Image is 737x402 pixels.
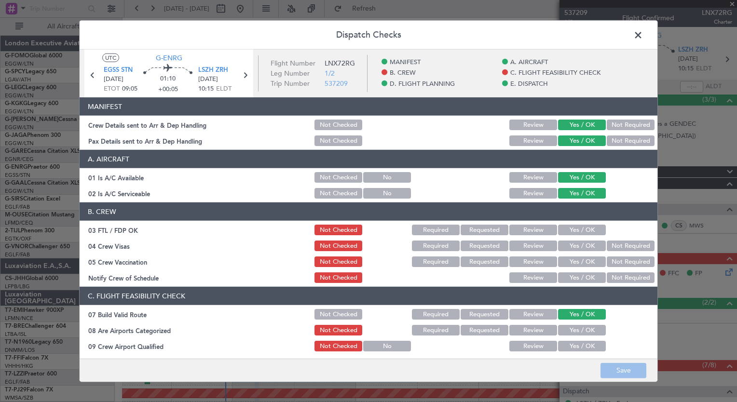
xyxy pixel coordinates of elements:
button: Not Required [607,256,655,267]
button: Not Required [607,135,655,146]
span: C. FLIGHT FEASIBILITY CHECK [510,68,601,78]
button: Yes / OK [558,309,606,320]
button: Yes / OK [558,120,606,130]
button: Yes / OK [558,188,606,199]
button: Yes / OK [558,172,606,183]
button: Yes / OK [558,241,606,251]
button: Yes / OK [558,325,606,335]
button: Yes / OK [558,225,606,235]
header: Dispatch Checks [80,21,657,50]
button: Yes / OK [558,341,606,351]
button: Not Required [607,120,655,130]
button: Not Required [607,272,655,283]
button: Yes / OK [558,135,606,146]
button: Yes / OK [558,256,606,267]
button: Yes / OK [558,272,606,283]
button: Not Required [607,241,655,251]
